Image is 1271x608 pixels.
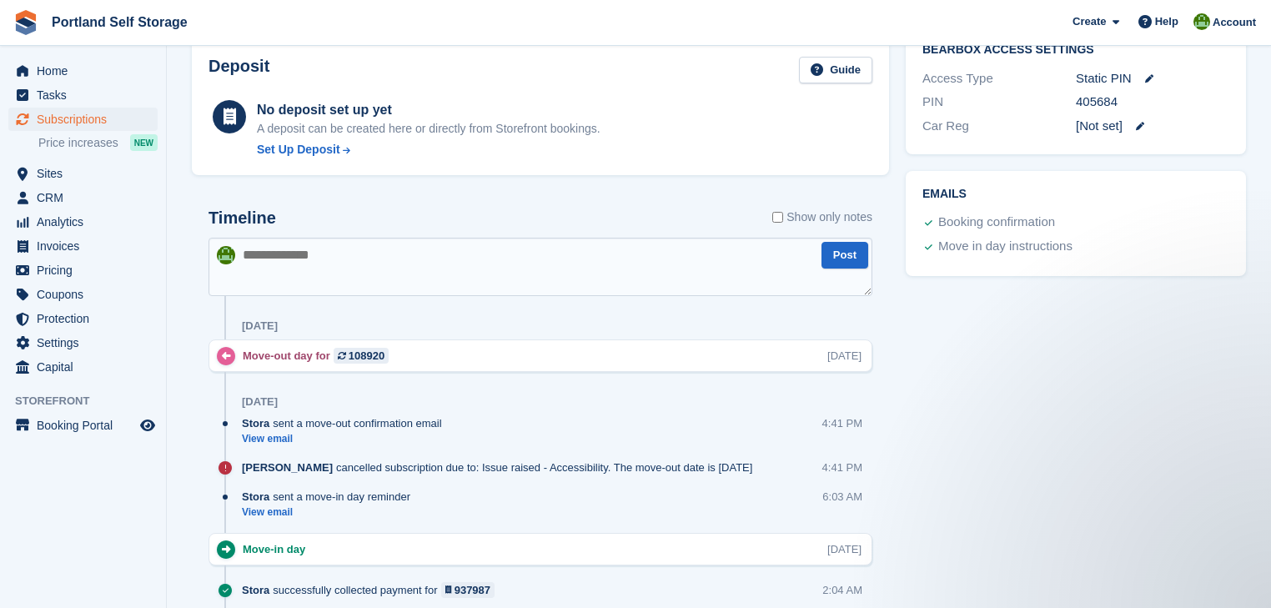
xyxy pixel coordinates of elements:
div: sent a move-out confirmation email [242,415,450,431]
a: 108920 [334,348,389,364]
span: Storefront [15,393,166,410]
a: View email [242,505,419,520]
div: No deposit set up yet [257,100,600,120]
a: menu [8,59,158,83]
div: 6:03 AM [822,489,862,505]
div: Booking confirmation [938,213,1055,233]
div: Move-in day [243,541,314,557]
a: Guide [799,57,872,84]
img: Sue Wolfendale [1193,13,1210,30]
span: Pricing [37,259,137,282]
span: Price increases [38,135,118,151]
a: Preview store [138,415,158,435]
h2: Deposit [208,57,269,84]
a: menu [8,259,158,282]
div: Set Up Deposit [257,141,340,158]
div: sent a move-in day reminder [242,489,419,505]
span: Booking Portal [37,414,137,437]
div: NEW [130,134,158,151]
div: [Not set] [1076,117,1229,136]
a: menu [8,210,158,234]
div: [DATE] [242,395,278,409]
span: Stora [242,489,269,505]
span: Subscriptions [37,108,137,131]
div: [DATE] [827,348,862,364]
h2: Timeline [208,209,276,228]
span: Tasks [37,83,137,107]
img: stora-icon-8386f47178a22dfd0bd8f6a31ec36ba5ce8667c1dd55bd0f319d3a0aa187defe.svg [13,10,38,35]
span: Settings [37,331,137,354]
a: menu [8,331,158,354]
span: Stora [242,415,269,431]
span: Account [1213,14,1256,31]
span: Invoices [37,234,137,258]
span: Stora [242,582,269,598]
div: successfully collected payment for [242,582,503,598]
a: menu [8,83,158,107]
div: Static PIN [1076,69,1229,88]
a: Set Up Deposit [257,141,600,158]
div: [DATE] [827,541,862,557]
div: 937987 [455,582,490,598]
a: 937987 [441,582,495,598]
span: CRM [37,186,137,209]
label: Show only notes [772,209,872,226]
div: Car Reg [922,117,1076,136]
h2: BearBox Access Settings [922,43,1229,57]
span: Coupons [37,283,137,306]
a: menu [8,108,158,131]
div: 108920 [349,348,384,364]
a: menu [8,307,158,330]
h2: Emails [922,188,1229,201]
a: menu [8,234,158,258]
div: 4:41 PM [822,415,862,431]
input: Show only notes [772,209,783,226]
span: Help [1155,13,1178,30]
p: A deposit can be created here or directly from Storefront bookings. [257,120,600,138]
a: Price increases NEW [38,133,158,152]
a: menu [8,283,158,306]
span: Create [1073,13,1106,30]
div: 2:04 AM [822,582,862,598]
span: Capital [37,355,137,379]
img: Sue Wolfendale [217,246,235,264]
a: menu [8,162,158,185]
div: Access Type [922,69,1076,88]
a: menu [8,186,158,209]
div: 405684 [1076,93,1229,112]
div: [DATE] [242,319,278,333]
div: 4:41 PM [822,460,862,475]
div: cancelled subscription due to: Issue raised - Accessibility. The move-out date is [DATE] [242,460,761,475]
span: Sites [37,162,137,185]
span: [PERSON_NAME] [242,460,333,475]
a: Portland Self Storage [45,8,194,36]
a: menu [8,355,158,379]
div: Move in day instructions [938,237,1073,257]
span: Protection [37,307,137,330]
a: View email [242,432,450,446]
a: menu [8,414,158,437]
button: Post [821,242,868,269]
div: PIN [922,93,1076,112]
div: Move-out day for [243,348,397,364]
span: Analytics [37,210,137,234]
span: Home [37,59,137,83]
